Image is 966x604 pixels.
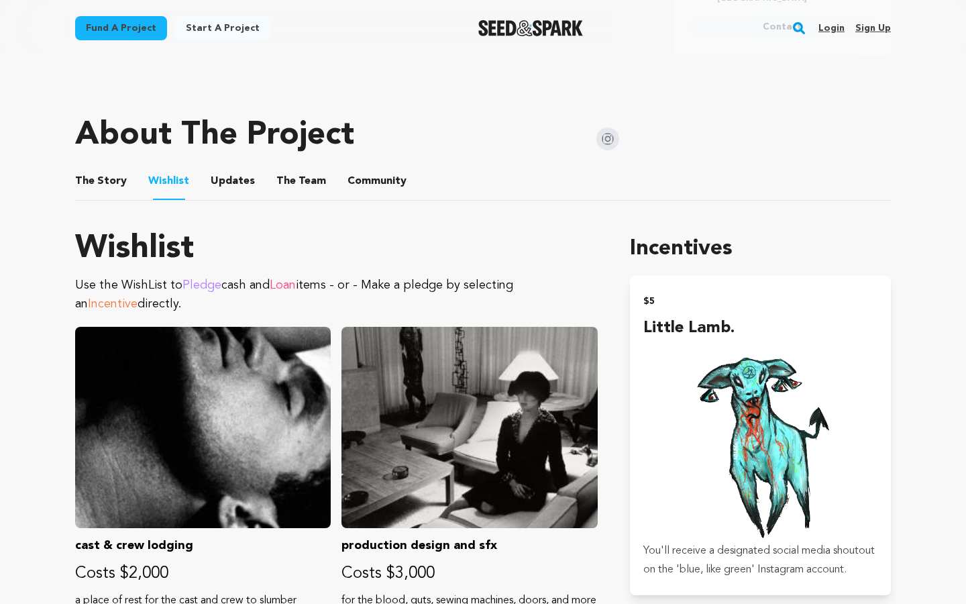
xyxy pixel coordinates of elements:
[478,20,584,36] img: Seed&Spark Logo Dark Mode
[270,279,296,291] span: Loan
[211,173,255,189] span: Updates
[341,563,597,585] p: Costs $3,000
[88,298,138,310] span: Incentive
[643,316,877,340] h4: little lamb.
[630,233,891,265] h1: Incentives
[341,536,597,555] p: production design and sfx
[818,17,845,39] a: Login
[630,276,891,595] button: $5 little lamb. You'll receive a designated social media shoutout on the 'blue, like green' Insta...
[596,128,619,150] img: Seed&Spark Instagram Icon
[175,16,270,40] a: Start a project
[643,340,877,579] p: You'll receive a designated social media shoutout on the 'blue, like green' Instagram account.
[75,276,598,313] p: Use the WishList to cash and items - or - Make a pledge by selecting an directly.
[75,173,95,189] span: The
[75,536,331,555] p: cast & crew lodging
[75,173,127,189] span: Story
[75,16,167,40] a: Fund a project
[659,340,861,542] img: 1691185626-little%20lamb_transparent.png
[478,20,584,36] a: Seed&Spark Homepage
[276,173,326,189] span: Team
[148,173,189,189] span: Wishlist
[643,292,877,311] h2: $5
[182,279,221,291] span: Pledge
[276,173,296,189] span: The
[75,563,331,585] p: Costs $2,000
[855,17,891,39] a: Sign up
[347,173,407,189] span: Community
[75,119,354,152] h1: About The Project
[75,233,598,265] h1: Wishlist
